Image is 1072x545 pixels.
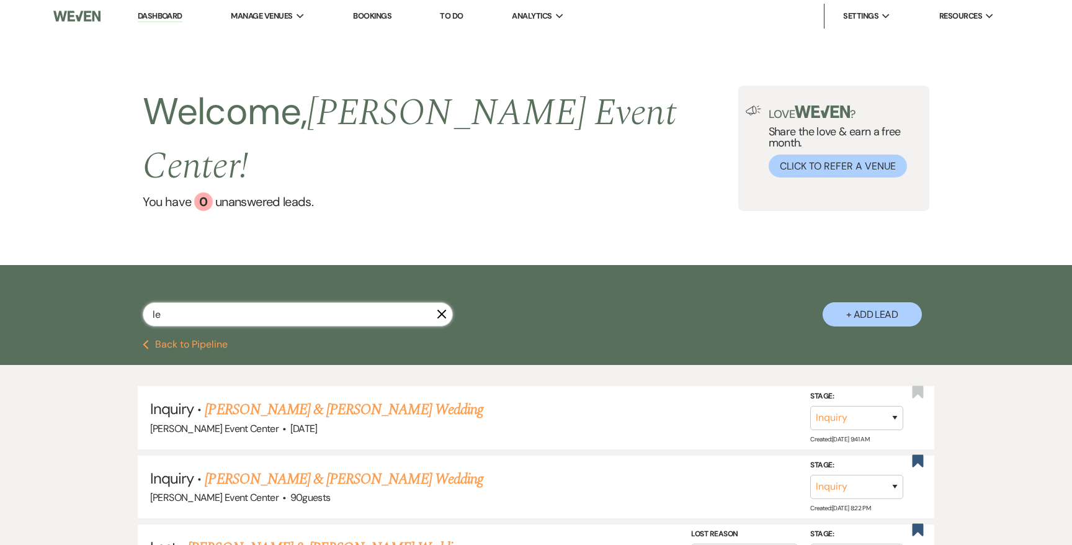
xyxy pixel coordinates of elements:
[290,491,331,504] span: 90 guests
[761,106,922,178] div: Share the love & earn a free month.
[143,192,738,211] a: You have 0 unanswered leads.
[150,399,194,418] span: Inquiry
[205,468,483,490] a: [PERSON_NAME] & [PERSON_NAME] Wedding
[843,10,878,22] span: Settings
[769,106,922,120] p: Love ?
[746,106,761,115] img: loud-speaker-illustration.svg
[795,106,850,118] img: weven-logo-green.svg
[691,528,798,541] label: Lost Reason
[143,302,453,327] input: Search by name, event date, email address or phone number
[810,504,870,512] span: Created: [DATE] 8:22 PM
[150,469,194,488] span: Inquiry
[440,11,463,21] a: To Do
[810,390,903,403] label: Stage:
[231,10,292,22] span: Manage Venues
[823,302,922,327] button: + Add Lead
[205,399,483,421] a: [PERSON_NAME] & [PERSON_NAME] Wedding
[353,11,391,21] a: Bookings
[810,435,869,443] span: Created: [DATE] 9:41 AM
[290,422,318,435] span: [DATE]
[143,84,676,195] span: [PERSON_NAME] Event Center !
[138,11,182,22] a: Dashboard
[810,459,903,472] label: Stage:
[939,10,982,22] span: Resources
[143,86,738,192] h2: Welcome,
[194,192,213,211] div: 0
[150,422,279,435] span: [PERSON_NAME] Event Center
[512,10,552,22] span: Analytics
[53,3,100,29] img: Weven Logo
[143,340,228,349] button: Back to Pipeline
[810,528,903,541] label: Stage:
[769,155,907,178] button: Click to Refer a Venue
[150,491,279,504] span: [PERSON_NAME] Event Center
